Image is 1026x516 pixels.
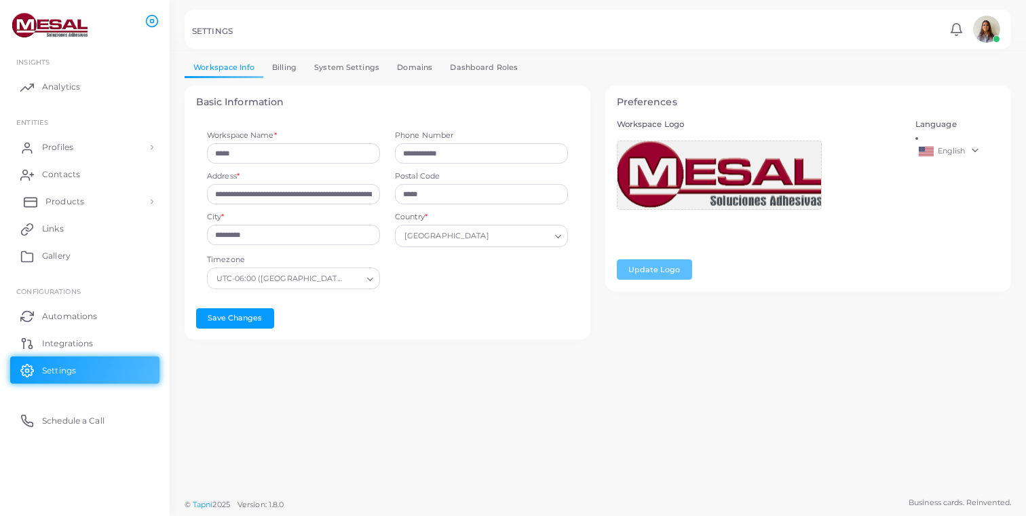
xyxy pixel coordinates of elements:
a: avatar [969,16,1004,43]
span: Links [42,223,64,235]
label: Phone Number [395,130,568,141]
button: Update Logo [617,259,692,280]
a: Dashboard Roles [441,58,527,77]
a: Domains [388,58,441,77]
span: Integrations [42,337,93,350]
span: [GEOGRAPHIC_DATA] [402,229,491,244]
label: Postal Code [395,171,568,182]
label: Country [395,212,427,223]
img: avatar [973,16,1000,43]
a: Tapni [193,500,213,509]
span: UTC-06:00 ([GEOGRAPHIC_DATA], [GEOGRAPHIC_DATA], [GEOGRAPHIC_DATA]... [216,272,345,286]
div: Search for option [207,268,380,289]
h5: Language [915,119,1000,129]
img: logo [12,13,88,38]
a: Workspace Info [185,58,263,77]
span: Configurations [16,287,81,295]
a: Settings [10,356,159,384]
a: Products [10,188,159,215]
label: Timezone [207,255,245,265]
span: Analytics [42,81,80,93]
span: Schedule a Call [42,415,104,427]
span: ENTITIES [16,118,48,126]
label: City [207,212,225,223]
a: System Settings [305,58,388,77]
div: Search for option [395,225,568,246]
img: en [919,147,934,156]
a: Schedule a Call [10,407,159,434]
span: INSIGHTS [16,58,50,66]
label: Address [207,171,240,182]
span: Automations [42,310,97,322]
input: Search for option [349,271,362,286]
a: Profiles [10,134,159,161]
span: English [938,146,966,155]
span: 2025 [212,499,229,511]
span: Products [45,196,84,208]
span: Version: 1.8.0 [237,500,284,509]
a: Contacts [10,161,159,188]
span: Contacts [42,168,80,181]
label: Workspace Name [207,130,277,141]
a: English [915,143,1000,160]
h5: SETTINGS [192,26,233,36]
span: © [185,499,284,511]
a: Automations [10,302,159,329]
a: Links [10,215,159,242]
input: Search for option [492,229,550,244]
span: Profiles [42,141,73,153]
a: Analytics [10,73,159,100]
h4: Preferences [617,96,1000,108]
span: Gallery [42,250,71,262]
a: Integrations [10,329,159,356]
a: Gallery [10,242,159,270]
h4: Basic Information [196,96,579,108]
span: Settings [42,365,76,377]
span: Business cards. Reinvented. [909,497,1011,509]
a: Billing [263,58,305,77]
button: Save Changes [196,308,274,329]
h5: Workspace Logo [617,119,900,129]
